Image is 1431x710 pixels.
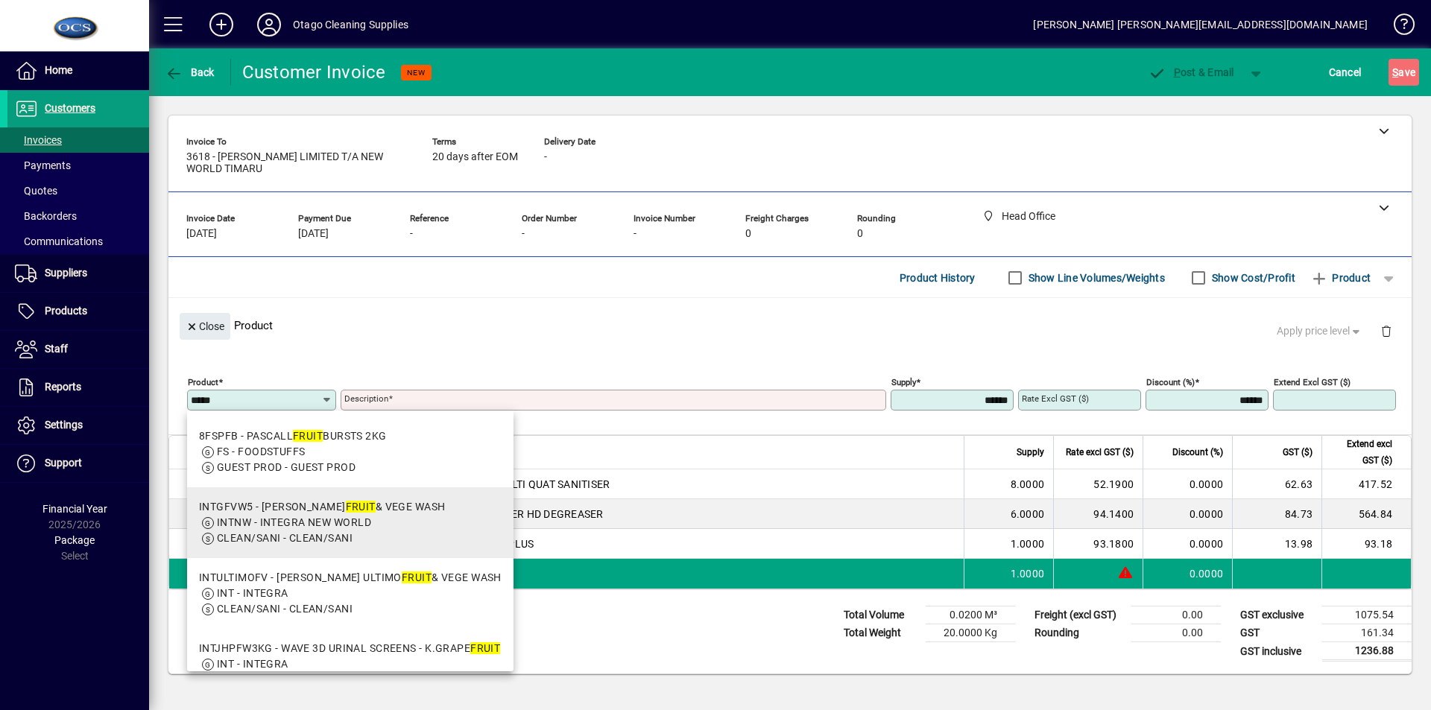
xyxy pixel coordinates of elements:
[836,624,926,642] td: Total Weight
[926,606,1015,624] td: 0.0200 M³
[45,102,95,114] span: Customers
[1322,642,1412,661] td: 1236.88
[1140,59,1242,86] button: Post & Email
[199,641,500,656] div: INTJHPFW3KG - WAVE 3D URINAL SCREENS - K.GRAPE
[432,151,518,163] span: 20 days after EOM
[344,393,388,404] mat-label: Description
[188,377,218,387] mat-label: Product
[176,319,234,332] app-page-header-button: Close
[522,228,525,240] span: -
[45,305,87,317] span: Products
[45,381,81,393] span: Reports
[42,503,107,515] span: Financial Year
[217,532,353,544] span: CLEAN/SANI - CLEAN/SANI
[187,558,514,629] mat-option: INTULTIMOFV - GELLER ULTIMO FRUIT & VEGE WASH
[857,228,863,240] span: 0
[165,66,215,78] span: Back
[15,210,77,222] span: Backorders
[161,59,218,86] button: Back
[402,571,432,583] em: FRUIT
[1277,323,1363,339] span: Apply price level
[217,658,288,670] span: INT - INTEGRA
[1131,624,1221,642] td: 0.00
[7,255,149,292] a: Suppliers
[634,228,636,240] span: -
[1322,606,1412,624] td: 1075.54
[1027,624,1131,642] td: Rounding
[217,446,306,457] span: FS - FOODSTUFFS
[1389,59,1419,86] button: Save
[1321,499,1411,529] td: 564.84
[7,153,149,178] a: Payments
[1271,318,1369,345] button: Apply price level
[199,499,446,515] div: INTGFVW5 - [PERSON_NAME] & VEGE WASH
[1027,606,1131,624] td: Freight (excl GST)
[54,534,95,546] span: Package
[1143,469,1232,499] td: 0.0000
[344,411,874,426] mat-error: Required
[1383,3,1412,51] a: Knowledge Base
[45,267,87,279] span: Suppliers
[1063,536,1134,551] div: 93.1800
[186,228,217,240] span: [DATE]
[900,266,976,290] span: Product History
[7,331,149,368] a: Staff
[745,228,751,240] span: 0
[7,178,149,203] a: Quotes
[1325,59,1365,86] button: Cancel
[7,52,149,89] a: Home
[1011,477,1045,492] span: 8.0000
[293,13,408,37] div: Otago Cleaning Supplies
[199,570,502,586] div: INTULTIMOFV - [PERSON_NAME] ULTIMO & VEGE WASH
[470,642,500,654] em: FRUIT
[1022,393,1089,404] mat-label: Rate excl GST ($)
[1232,529,1321,559] td: 13.98
[15,159,71,171] span: Payments
[15,134,62,146] span: Invoices
[1232,499,1321,529] td: 84.73
[1232,469,1321,499] td: 62.63
[1143,559,1232,589] td: 0.0000
[1329,60,1362,84] span: Cancel
[187,416,514,487] mat-option: 8FSPFB - PASCALL FRUIT BURSTS 2KG
[1011,507,1045,522] span: 6.0000
[1283,444,1312,460] span: GST ($)
[7,407,149,444] a: Settings
[1066,444,1134,460] span: Rate excl GST ($)
[1274,377,1351,387] mat-label: Extend excl GST ($)
[15,235,103,247] span: Communications
[891,377,916,387] mat-label: Supply
[1392,66,1398,78] span: S
[217,516,371,528] span: INTNW - INTEGRA NEW WORLD
[1321,469,1411,499] td: 417.52
[1172,444,1223,460] span: Discount (%)
[1233,606,1322,624] td: GST exclusive
[149,59,231,86] app-page-header-button: Back
[1011,536,1045,551] span: 1.0000
[1209,270,1295,285] label: Show Cost/Profit
[410,228,413,240] span: -
[836,606,926,624] td: Total Volume
[346,501,376,513] em: FRUIT
[926,624,1015,642] td: 20.0000 Kg
[15,185,57,197] span: Quotes
[1368,324,1404,337] app-page-header-button: Delete
[7,293,149,330] a: Products
[217,603,353,615] span: CLEAN/SANI - CLEAN/SANI
[1143,529,1232,559] td: 0.0000
[217,461,356,473] span: GUEST PROD - GUEST PROD
[407,68,426,77] span: NEW
[7,203,149,229] a: Backorders
[168,298,1412,352] div: Product
[198,11,245,38] button: Add
[298,228,329,240] span: [DATE]
[1322,624,1412,642] td: 161.34
[199,428,387,444] div: 8FSPFB - PASCALL BURSTS 2KG
[1143,499,1232,529] td: 0.0000
[1368,313,1404,349] button: Delete
[894,264,982,291] button: Product History
[293,430,323,442] em: FRUIT
[186,314,224,339] span: Close
[180,313,230,340] button: Close
[1063,507,1134,522] div: 94.1400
